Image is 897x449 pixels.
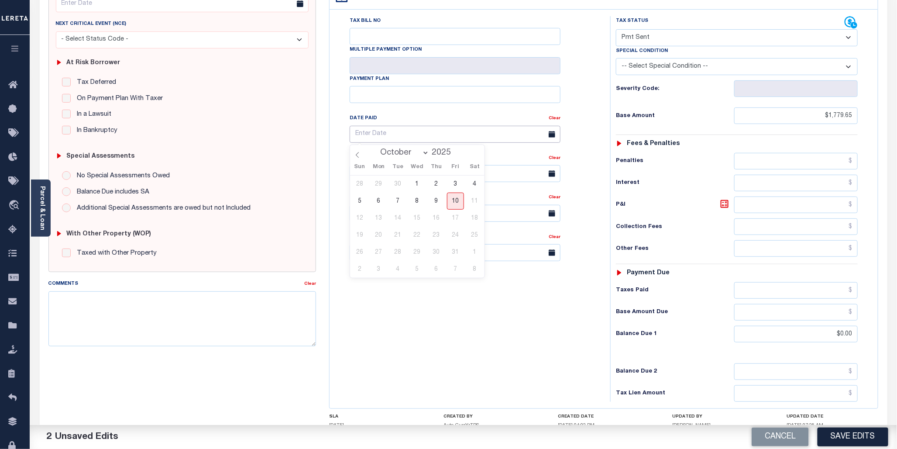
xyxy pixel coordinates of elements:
span: October 2, 2025 [428,176,445,193]
span: Mon [369,165,388,170]
span: 2 [46,432,52,442]
label: In a Lawsuit [72,110,111,120]
span: November 3, 2025 [370,261,387,278]
h5: Auto-CurrYrTPS [444,423,536,428]
span: October 13, 2025 [370,210,387,227]
h6: Balance Due 2 [616,368,734,375]
button: Save Edits [818,428,888,446]
label: No Special Assessments Owed [72,171,170,181]
span: November 7, 2025 [447,261,464,278]
span: October 15, 2025 [409,210,426,227]
h4: CREATED BY [444,414,536,419]
label: Next Critical Event (NCE) [56,21,127,28]
span: October 11, 2025 [466,193,483,210]
label: Taxed with Other Property [72,249,157,259]
span: October 31, 2025 [447,244,464,261]
input: $ [734,326,858,342]
span: October 22, 2025 [409,227,426,244]
h6: Base Amount [616,113,734,120]
input: $ [734,107,858,124]
h6: At Risk Borrower [66,59,120,67]
span: November 2, 2025 [351,261,368,278]
a: Clear [304,282,316,286]
h5: [DATE] 04:02 PM [558,423,650,428]
input: $ [734,240,858,257]
label: Date Paid [350,115,377,122]
h6: Collection Fees [616,224,734,231]
a: Clear [549,235,560,239]
label: On Payment Plan With Taxer [72,94,163,104]
span: October 20, 2025 [370,227,387,244]
h6: Interest [616,180,734,187]
h6: Other Fees [616,245,734,252]
span: October 12, 2025 [351,210,368,227]
label: Comments [48,280,79,288]
span: September 29, 2025 [370,176,387,193]
span: October 26, 2025 [351,244,368,261]
button: Cancel [752,428,809,446]
span: November 4, 2025 [389,261,406,278]
span: Fri [446,165,465,170]
span: Tue [388,165,408,170]
span: October 21, 2025 [389,227,406,244]
h4: UPDATED BY [673,414,764,419]
span: September 28, 2025 [351,176,368,193]
span: October 8, 2025 [409,193,426,210]
span: October 30, 2025 [428,244,445,261]
span: October 5, 2025 [351,193,368,210]
span: October 29, 2025 [409,244,426,261]
a: Clear [549,156,560,160]
label: Balance Due includes SA [72,187,149,197]
span: October 23, 2025 [428,227,445,244]
span: November 1, 2025 [466,244,483,261]
h5: [PERSON_NAME] [673,423,764,428]
input: $ [734,304,858,321]
label: Tax Status [616,17,648,25]
input: Enter Date [350,126,560,143]
input: $ [734,197,858,213]
span: October 28, 2025 [389,244,406,261]
label: Tax Deferred [72,78,116,88]
label: Tax Bill No [350,17,381,25]
label: Multiple Payment Option [350,46,422,54]
span: Sun [350,165,369,170]
label: Payment Plan [350,76,389,83]
span: October 19, 2025 [351,227,368,244]
span: October 9, 2025 [428,193,445,210]
input: $ [734,153,858,169]
a: Clear [549,195,560,200]
h5: [DATE] 07:25 AM [787,423,879,428]
h6: Balance Due 1 [616,331,734,338]
span: October 6, 2025 [370,193,387,210]
span: October 14, 2025 [389,210,406,227]
h6: Base Amount Due [616,309,734,316]
span: Sat [465,165,485,170]
span: November 5, 2025 [409,261,426,278]
a: Clear [549,116,560,121]
span: November 6, 2025 [428,261,445,278]
h6: Payment due [627,269,670,277]
span: November 8, 2025 [466,261,483,278]
label: Additional Special Assessments are owed but not Included [72,204,251,214]
h6: Special Assessments [66,153,134,160]
span: Thu [427,165,446,170]
i: travel_explore [8,200,22,211]
h6: Fees & Penalties [627,140,680,148]
h6: with Other Property (WOP) [66,231,151,238]
span: October 1, 2025 [409,176,426,193]
input: $ [734,363,858,380]
h4: UPDATED DATE [787,414,879,419]
span: Wed [408,165,427,170]
span: October 27, 2025 [370,244,387,261]
h4: CREATED DATE [558,414,650,419]
a: Parcel & Loan [39,186,45,230]
span: October 18, 2025 [466,210,483,227]
h6: Tax Lien Amount [616,390,734,397]
input: $ [734,218,858,235]
span: October 10, 2025 [447,193,464,210]
h6: P&I [616,199,734,211]
h4: SLA [329,414,421,419]
input: $ [734,282,858,299]
span: October 7, 2025 [389,193,406,210]
input: Year [429,148,458,158]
